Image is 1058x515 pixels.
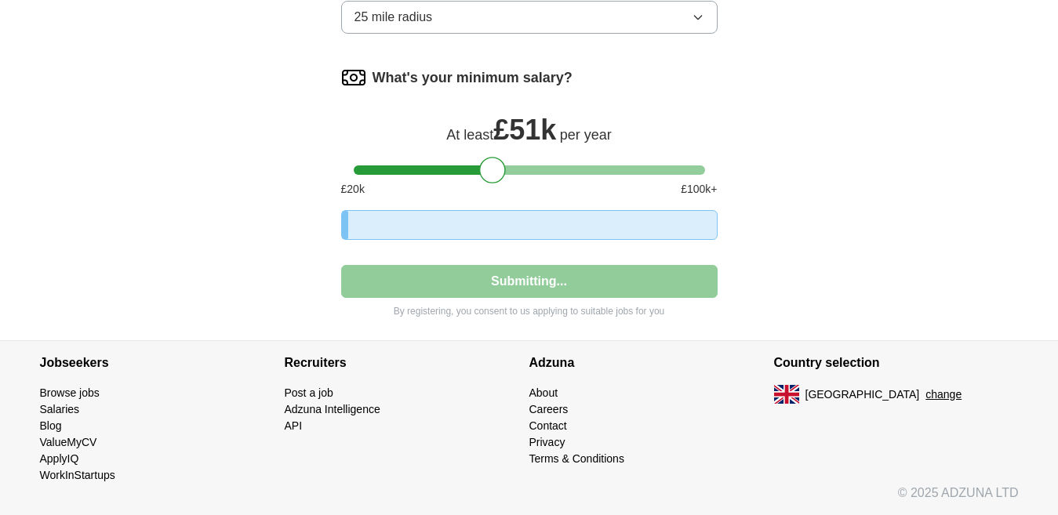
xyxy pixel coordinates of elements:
p: By registering, you consent to us applying to suitable jobs for you [341,304,718,318]
a: Adzuna Intelligence [285,403,380,415]
img: salary.png [341,65,366,90]
a: Contact [529,419,567,432]
a: Blog [40,419,62,432]
a: Privacy [529,436,565,448]
span: £ 51k [493,114,556,146]
a: Terms & Conditions [529,452,624,465]
button: change [925,386,962,403]
div: © 2025 ADZUNA LTD [27,484,1031,515]
a: ApplyIQ [40,452,79,465]
span: per year [560,127,612,143]
a: About [529,386,558,399]
span: £ 20 k [341,181,365,198]
a: Careers [529,403,569,415]
a: Browse jobs [40,386,100,399]
span: 25 mile radius [354,8,433,27]
a: API [285,419,303,432]
button: Submitting... [341,265,718,298]
a: Salaries [40,403,80,415]
img: UK flag [774,385,799,404]
button: 25 mile radius [341,1,718,34]
a: Post a job [285,386,333,399]
h4: Country selection [774,341,1019,385]
a: WorkInStartups [40,469,115,481]
a: ValueMyCV [40,436,97,448]
span: At least [446,127,493,143]
span: £ 100 k+ [681,181,717,198]
label: What's your minimum salary? [373,67,573,89]
span: [GEOGRAPHIC_DATA] [805,386,920,403]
